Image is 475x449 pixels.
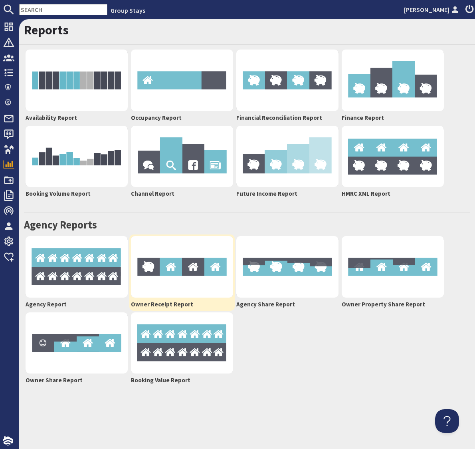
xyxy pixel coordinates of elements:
a: [PERSON_NAME] [404,5,461,14]
img: availability-b2712cb69e4f2a6ce39b871c0a010e098eb1bc68badc0d862a523a7fb0d9404f.png [26,50,128,111]
h2: Owner Property Share Report [342,301,444,308]
h2: Owner Share Report [26,377,128,384]
img: owner-receipt-report-7435b8cb0350dc667c011af1ec10782e9d7ad44aa1de72c06e1d5f1b4b60e118.png [131,236,233,298]
h2: Channel Report [131,190,233,197]
a: Financial Reconciliation Report [235,48,340,124]
img: referer-report-80f78d458a5f6b932bddd33f5d71aba6e20f930fbd9179b778792cbc9ff573fa.png [131,126,233,187]
img: staytech_i_w-64f4e8e9ee0a9c174fd5317b4b171b261742d2d393467e5bdba4413f4f884c10.svg [3,436,13,446]
a: Agency Share Report [235,234,340,311]
h2: Finance Report [342,114,444,121]
h2: Occupancy Report [131,114,233,121]
a: Future Income Report [235,124,340,201]
h2: Financial Reconciliation Report [236,114,338,121]
h2: Availability Report [26,114,128,121]
a: Agency Report [24,234,129,311]
img: hmrc-report-7e47fe54d664a6519f7bff59c47da927abdb786ffdf23fbaa80a4261718d00d7.png [342,126,444,187]
img: property-share-report-cdbd2bf58cd10a1d69ee44df0fc56a5b4e990bf198283ff8acab33657c6bbc2c.png [342,236,444,298]
h2: Agency Share Report [236,301,338,308]
img: owner-share-report-45db377d83587ce6e4e4c009e14ad33d8f00d2396a13c78dcf0bd28690591120.png [26,312,128,374]
h2: Owner Receipt Report [131,301,233,308]
h2: Agency Reports [24,219,470,231]
img: financial-reconciliation-aa54097eb3e2697f1cd871e2a2e376557a55840ed588d4f345cf0a01e244fdeb.png [236,50,338,111]
img: agency-share-report-259f9e87bafb275c35ea1ce994cedd3410c06f21460ea39da55fd5a69135abff.png [236,236,338,298]
a: Booking Volume Report [24,124,129,201]
img: financial-report-105d5146bc3da7be04c1b38cba2e6198017b744cffc9661e2e35d54d4ba0e972.png [342,50,444,111]
a: Availability Report [24,48,129,124]
h2: Booking Volume Report [26,190,128,197]
a: Booking Value Report [129,311,235,387]
h2: Booking Value Report [131,377,233,384]
img: future-income-report-8efaa7c4b96f9db44a0ea65420f3fcd3c60c8b9eb4a7fe33424223628594c21f.png [236,126,338,187]
img: occupancy-report-54b043cc30156a1d64253dc66eb8fa74ac22b960ebbd66912db7d1b324d9370f.png [131,50,233,111]
a: Finance Report [340,48,445,124]
img: agency-report-24f49cc5259ead7210495d9f924ce814db3d6835cfb3adcdd335ccaab0c39ef2.png [26,236,128,298]
iframe: Toggle Customer Support [435,409,459,433]
h2: HMRC XML Report [342,190,444,197]
a: Occupancy Report [129,48,235,124]
a: Reports [24,22,69,38]
img: volume-report-b193a0d106e901724e6e2a737cddf475bd336b2fd3e97afca5856cfd34cd3207.png [26,126,128,187]
a: Owner Property Share Report [340,234,445,311]
a: Group Stays [111,6,145,14]
a: Channel Report [129,124,235,201]
a: HMRC XML Report [340,124,445,201]
img: agency-report-24f49cc5259ead7210495d9f924ce814db3d6835cfb3adcdd335ccaab0c39ef2.png [131,312,233,374]
a: Owner Share Report [24,311,129,387]
a: Owner Receipt Report [129,234,235,311]
h2: Future Income Report [236,190,338,197]
input: SEARCH [19,4,107,15]
h2: Agency Report [26,301,128,308]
